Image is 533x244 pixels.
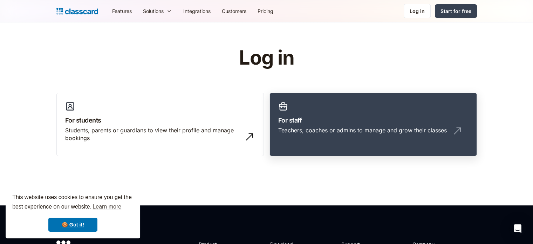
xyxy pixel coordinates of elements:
[6,186,140,238] div: cookieconsent
[178,3,216,19] a: Integrations
[252,3,279,19] a: Pricing
[435,4,477,18] a: Start for free
[56,93,264,157] a: For studentsStudents, parents or guardians to view their profile and manage bookings
[65,116,255,125] h3: For students
[107,3,137,19] a: Features
[216,3,252,19] a: Customers
[278,126,447,134] div: Teachers, coaches or admins to manage and grow their classes
[404,4,431,18] a: Log in
[278,116,468,125] h3: For staff
[91,202,122,212] a: learn more about cookies
[143,7,164,15] div: Solutions
[440,7,471,15] div: Start for free
[410,7,425,15] div: Log in
[155,47,378,69] h1: Log in
[48,218,97,232] a: dismiss cookie message
[137,3,178,19] div: Solutions
[509,220,526,237] div: Open Intercom Messenger
[56,6,98,16] a: home
[269,93,477,157] a: For staffTeachers, coaches or admins to manage and grow their classes
[12,193,134,212] span: This website uses cookies to ensure you get the best experience on our website.
[65,126,241,142] div: Students, parents or guardians to view their profile and manage bookings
